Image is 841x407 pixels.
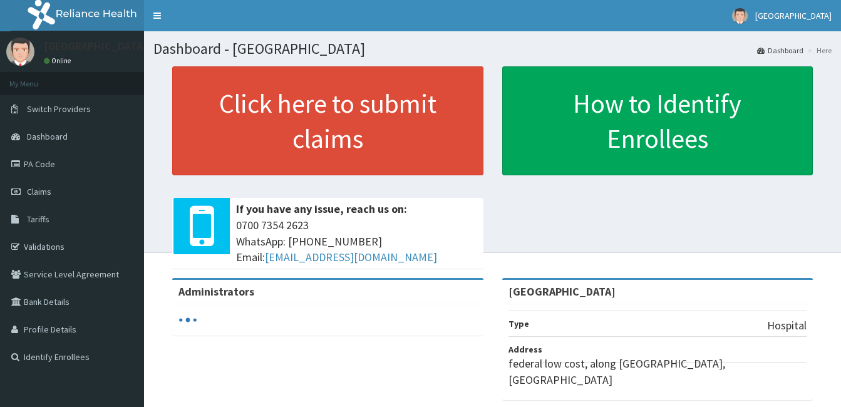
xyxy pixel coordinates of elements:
[502,66,813,175] a: How to Identify Enrollees
[178,311,197,329] svg: audio-loading
[508,318,529,329] b: Type
[172,66,483,175] a: Click here to submit claims
[732,8,748,24] img: User Image
[44,41,147,52] p: [GEOGRAPHIC_DATA]
[6,38,34,66] img: User Image
[153,41,832,57] h1: Dashboard - [GEOGRAPHIC_DATA]
[508,284,616,299] strong: [GEOGRAPHIC_DATA]
[805,45,832,56] li: Here
[508,356,807,388] p: federal low cost, along [GEOGRAPHIC_DATA], [GEOGRAPHIC_DATA]
[236,202,407,216] b: If you have any issue, reach us on:
[236,217,477,265] span: 0700 7354 2623 WhatsApp: [PHONE_NUMBER] Email:
[767,317,807,334] p: Hospital
[265,250,437,264] a: [EMAIL_ADDRESS][DOMAIN_NAME]
[27,131,68,142] span: Dashboard
[757,45,803,56] a: Dashboard
[27,186,51,197] span: Claims
[508,344,542,355] b: Address
[755,10,832,21] span: [GEOGRAPHIC_DATA]
[27,214,49,225] span: Tariffs
[27,103,91,115] span: Switch Providers
[44,56,74,65] a: Online
[178,284,254,299] b: Administrators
